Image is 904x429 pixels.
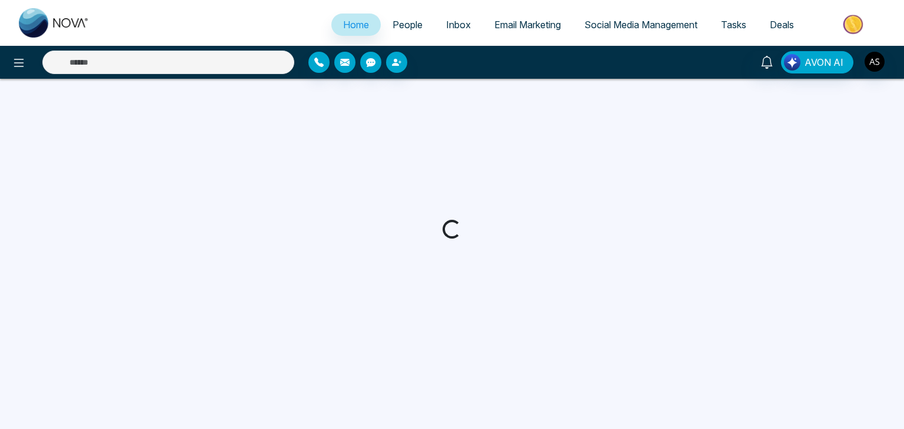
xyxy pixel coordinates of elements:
img: User Avatar [865,52,885,72]
span: People [393,19,423,31]
span: AVON AI [805,55,843,69]
a: Tasks [709,14,758,36]
a: Deals [758,14,806,36]
a: Inbox [434,14,483,36]
a: Social Media Management [573,14,709,36]
span: Email Marketing [494,19,561,31]
a: People [381,14,434,36]
img: Lead Flow [784,54,800,71]
button: AVON AI [781,51,853,73]
a: Email Marketing [483,14,573,36]
span: Social Media Management [584,19,697,31]
span: Tasks [721,19,746,31]
img: Nova CRM Logo [19,8,89,38]
span: Inbox [446,19,471,31]
span: Deals [770,19,794,31]
img: Market-place.gif [812,11,897,38]
a: Home [331,14,381,36]
span: Home [343,19,369,31]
